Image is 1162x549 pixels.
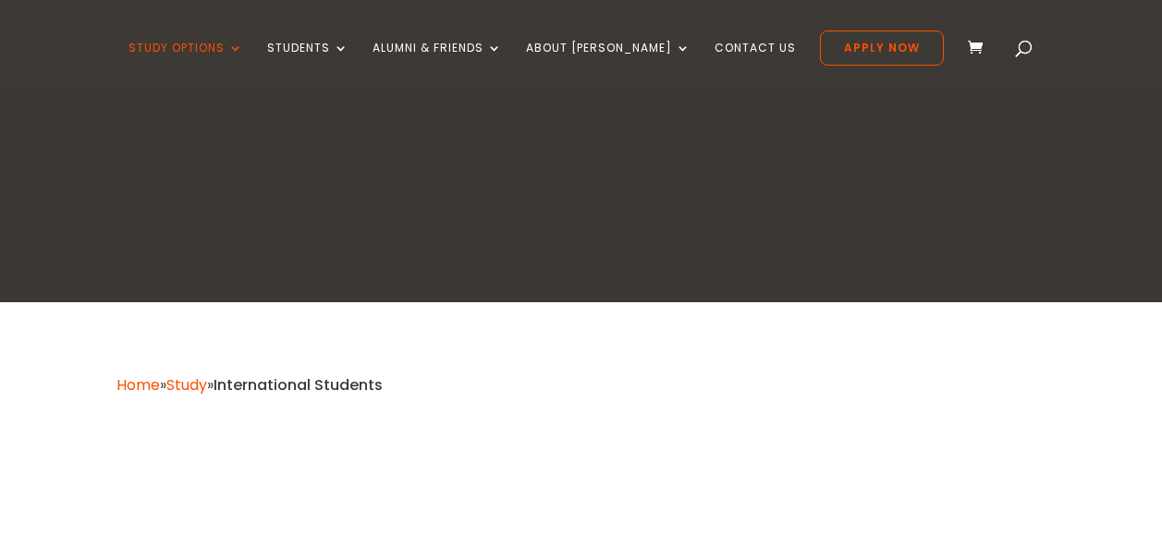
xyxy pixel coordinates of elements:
span: » » [116,374,383,396]
a: Home [116,374,160,396]
a: Study Options [128,42,243,85]
a: About [PERSON_NAME] [526,42,691,85]
a: Alumni & Friends [373,42,502,85]
a: Contact Us [715,42,796,85]
a: Students [267,42,349,85]
a: Apply Now [820,30,944,66]
a: Study [166,374,207,396]
span: International Students [214,374,383,396]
